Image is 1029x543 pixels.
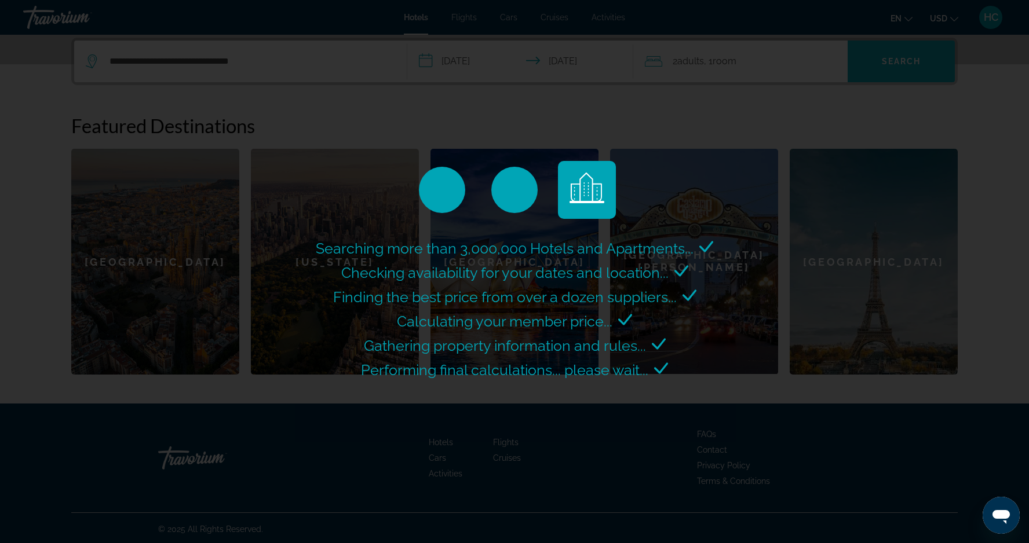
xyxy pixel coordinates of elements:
[364,337,646,354] span: Gathering property information and rules...
[316,240,694,257] span: Searching more than 3,000,000 Hotels and Apartments...
[397,313,612,330] span: Calculating your member price...
[361,361,648,379] span: Performing final calculations... please wait...
[333,288,677,306] span: Finding the best price from over a dozen suppliers...
[341,264,669,281] span: Checking availability for your dates and location...
[983,497,1020,534] iframe: Button to launch messaging window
